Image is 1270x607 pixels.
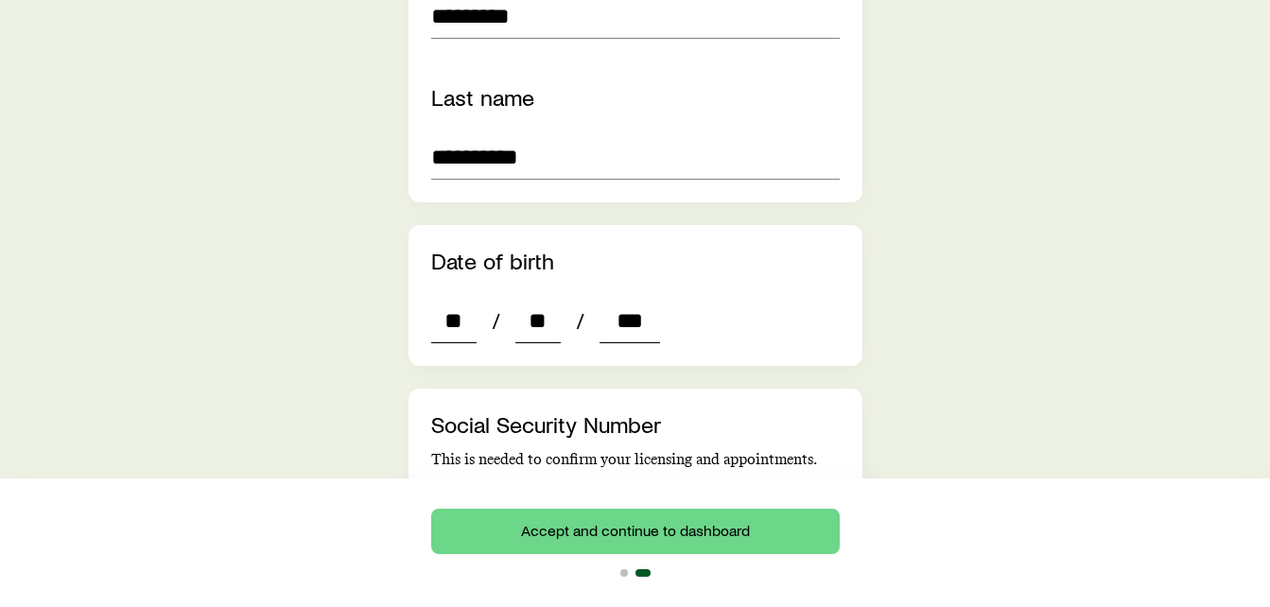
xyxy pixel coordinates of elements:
span: / [484,307,508,334]
label: Social Security Number [431,410,661,438]
label: Date of birth [431,247,554,274]
div: dateOfBirth [431,298,660,343]
p: This is needed to confirm your licensing and appointments. [431,450,840,469]
span: / [568,307,592,334]
label: Last name [431,83,534,111]
button: Accept and continue to dashboard [431,509,840,554]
